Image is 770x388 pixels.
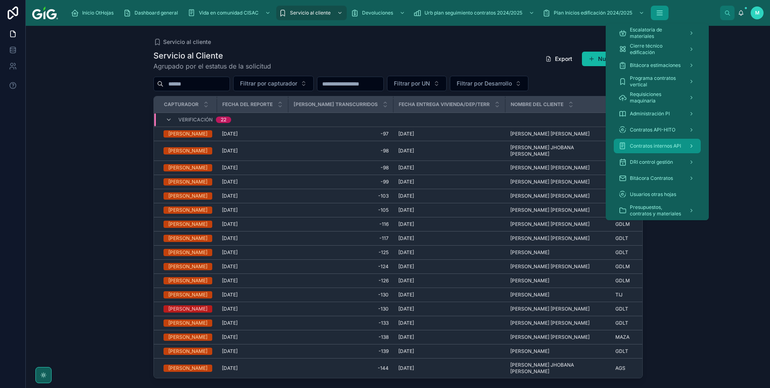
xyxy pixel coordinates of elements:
[164,263,212,270] a: [PERSON_NAME]
[240,79,297,88] span: Filtrar por capturador
[615,263,666,270] a: GDLM
[293,193,389,199] span: -103
[398,221,501,227] a: [DATE]
[222,249,284,256] a: [DATE]
[398,221,414,227] span: [DATE]
[398,277,501,284] a: [DATE]
[293,148,389,154] span: -98
[164,235,212,242] a: [PERSON_NAME]
[614,74,701,89] a: Programa contratos vertical
[222,207,284,213] a: [DATE]
[510,320,606,326] a: [PERSON_NAME] [PERSON_NAME]
[510,334,606,340] a: [PERSON_NAME] [PERSON_NAME]
[293,235,389,242] a: -117
[398,334,501,340] a: [DATE]
[398,148,414,154] span: [DATE]
[221,117,226,123] div: 22
[222,221,238,227] span: [DATE]
[510,221,590,227] span: [PERSON_NAME] [PERSON_NAME]
[614,187,701,202] a: Usuarios otras hojas
[398,277,414,284] span: [DATE]
[348,6,409,20] a: Devoluciones
[362,10,393,16] span: Devoluciones
[615,320,628,326] span: GDLT
[168,207,207,214] div: [PERSON_NAME]
[185,6,275,20] a: Vida en comunidad CISAC
[398,148,501,154] a: [DATE]
[510,193,590,199] span: [PERSON_NAME] [PERSON_NAME]
[510,179,606,185] a: [PERSON_NAME] [PERSON_NAME]
[168,348,207,355] div: [PERSON_NAME]
[554,10,632,16] span: Plan Inicios edificación 2024/2025
[222,365,284,371] a: [DATE]
[510,207,590,213] span: [PERSON_NAME] [PERSON_NAME]
[222,165,284,171] a: [DATE]
[164,101,199,108] span: Capturador
[398,292,501,298] a: [DATE]
[510,277,549,284] span: [PERSON_NAME]
[178,117,213,123] span: Verificación
[222,165,238,171] span: [DATE]
[168,319,207,327] div: [PERSON_NAME]
[164,178,212,186] a: [PERSON_NAME]
[614,90,701,105] a: Requisiciones maquinaria
[294,101,378,108] span: [PERSON_NAME] transcurridos
[293,131,389,137] span: -97
[615,235,628,242] span: GDLT
[168,305,207,313] div: [PERSON_NAME]
[168,235,207,242] div: [PERSON_NAME]
[222,193,238,199] span: [DATE]
[510,306,606,312] a: [PERSON_NAME] [PERSON_NAME]
[540,6,648,20] a: Plan Inicios edificación 2024/2025
[222,292,238,298] span: [DATE]
[399,101,490,108] span: FECHA ENTREGA VIVIENDA/DEP/TERR
[168,263,207,270] div: [PERSON_NAME]
[398,193,414,199] span: [DATE]
[614,42,701,56] a: Cierre técnico edificación
[511,101,563,108] span: NOMBRE DEL CLIENTE
[222,193,284,199] a: [DATE]
[630,27,682,40] span: Escalatoria de materiales
[398,207,501,213] a: [DATE]
[457,79,512,88] span: Filtrar por Desarrollo
[199,10,259,16] span: Vida en comunidad CISAC
[615,263,630,270] span: GDLM
[293,207,389,213] span: -105
[168,178,207,186] div: [PERSON_NAME]
[398,365,414,371] span: [DATE]
[398,348,501,355] a: [DATE]
[510,306,590,312] span: [PERSON_NAME] [PERSON_NAME]
[398,179,414,185] span: [DATE]
[398,320,414,326] span: [DATE]
[222,365,238,371] span: [DATE]
[510,207,606,213] a: [PERSON_NAME] [PERSON_NAME]
[32,6,58,19] img: App logo
[398,263,414,270] span: [DATE]
[398,365,501,371] a: [DATE]
[510,165,606,171] a: [PERSON_NAME] [PERSON_NAME]
[615,249,628,256] span: GDLT
[510,263,606,270] a: [PERSON_NAME] [PERSON_NAME]
[293,365,389,371] a: -144
[630,43,682,56] span: Cierre técnico edificación
[168,192,207,200] div: [PERSON_NAME]
[293,179,389,185] span: -99
[411,6,538,20] a: Urb plan seguimiento contratos 2024/2025
[135,10,178,16] span: Dashboard general
[510,263,590,270] span: [PERSON_NAME] [PERSON_NAME]
[539,52,579,66] button: Export
[293,306,389,312] a: -130
[293,263,389,270] span: -124
[398,165,501,171] a: [DATE]
[398,179,501,185] a: [DATE]
[510,131,606,137] a: [PERSON_NAME] [PERSON_NAME]
[164,319,212,327] a: [PERSON_NAME]
[510,292,549,298] span: [PERSON_NAME]
[398,193,501,199] a: [DATE]
[293,221,389,227] a: -116
[510,144,606,157] span: [PERSON_NAME] JHOBANA [PERSON_NAME]
[164,221,212,228] a: [PERSON_NAME]
[168,277,207,284] div: [PERSON_NAME]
